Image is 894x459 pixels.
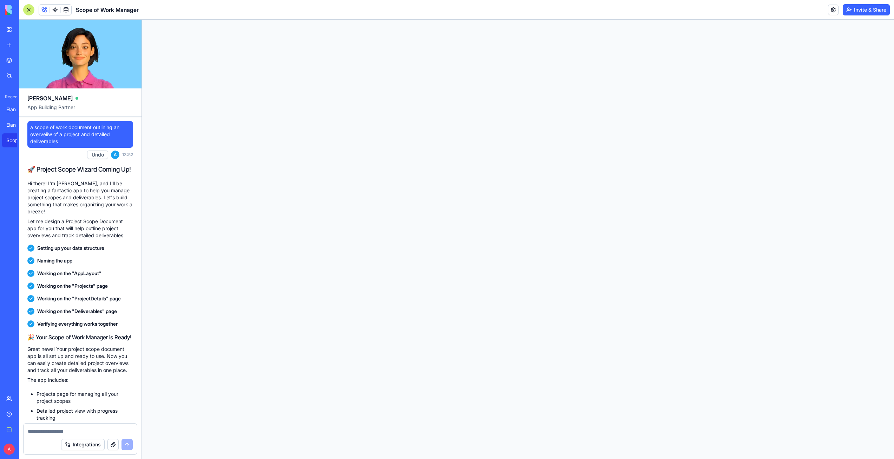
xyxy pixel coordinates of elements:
[6,121,26,128] div: Elan Collective Project SOP
[27,94,73,102] span: [PERSON_NAME]
[122,152,133,158] span: 13:52
[87,151,108,159] button: Undo
[2,102,30,117] a: Elan Collective Project SOP
[37,295,121,302] span: Working on the "ProjectDetails" page
[27,165,133,174] h1: 🚀 Project Scope Wizard Coming Up!
[37,407,133,421] li: Detailed project view with progress tracking
[37,282,108,290] span: Working on the "Projects" page
[76,6,139,14] h1: Scope of Work Manager
[27,377,133,384] p: The app includes:
[61,439,105,450] button: Integrations
[6,106,26,113] div: Elan Collective Project SOP
[111,151,119,159] span: A
[37,391,133,405] li: Projects page for managing all your project scopes
[27,104,133,117] span: App Building Partner
[27,218,133,239] p: Let me design a Project Scope Document app for you that will help outline project overviews and t...
[37,308,117,315] span: Working on the "Deliverables" page
[27,346,133,374] p: Great news! Your project scope document app is all set up and ready to use. Now you can easily cr...
[4,444,15,455] span: A
[843,4,890,15] button: Invite & Share
[2,133,30,147] a: Scope of Work Manager
[37,245,104,252] span: Setting up your data structure
[6,137,26,144] div: Scope of Work Manager
[30,124,130,145] span: a scope of work document outlining an overveiiw of a project and detailed deliverables
[37,257,72,264] span: Naming the app
[27,180,133,215] p: Hi there! I'm [PERSON_NAME], and I'll be creating a fantastic app to help you manage project scop...
[37,270,101,277] span: Working on the "AppLayout"
[37,320,118,327] span: Verifying everything works together
[27,333,133,341] h2: 🎉 Your Scope of Work Manager is Ready!
[5,5,48,15] img: logo
[2,118,30,132] a: Elan Collective Project SOP
[2,94,17,100] span: Recent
